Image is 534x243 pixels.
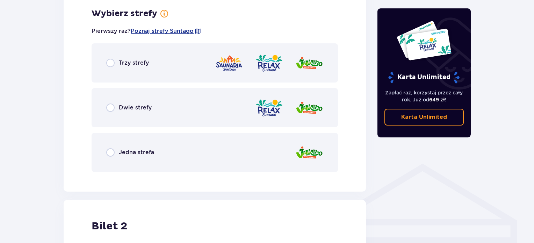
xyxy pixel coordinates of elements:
[255,98,283,118] img: zone logo
[429,97,445,102] span: 649 zł
[295,53,323,73] img: zone logo
[295,143,323,163] img: zone logo
[119,149,154,156] p: Jedna strefa
[384,89,464,103] p: Zapłać raz, korzystaj przez cały rok. Już od !
[131,27,194,35] a: Poznaj strefy Suntago
[92,8,157,19] p: Wybierz strefy
[401,113,447,121] p: Karta Unlimited
[92,27,201,35] p: Pierwszy raz?
[119,104,152,112] p: Dwie strefy
[255,53,283,73] img: zone logo
[384,109,464,126] a: Karta Unlimited
[295,98,323,118] img: zone logo
[92,220,127,233] p: Bilet 2
[388,71,460,84] p: Karta Unlimited
[215,53,243,73] img: zone logo
[119,59,149,67] p: Trzy strefy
